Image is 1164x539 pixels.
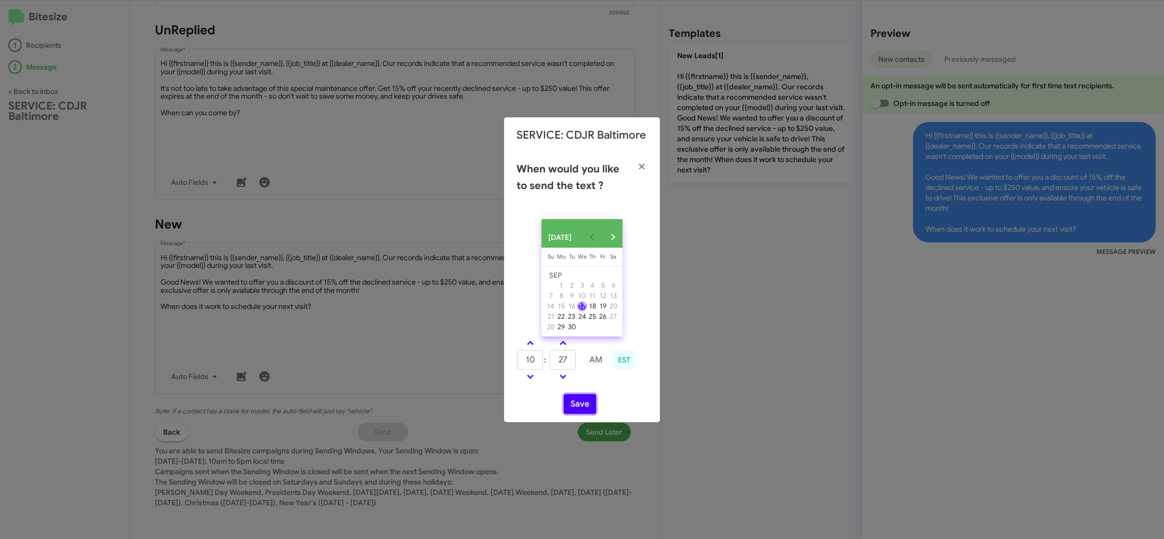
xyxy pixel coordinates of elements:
button: September 28, 2025 [546,322,556,332]
div: 27 [609,312,618,321]
button: September 8, 2025 [556,291,566,301]
div: 8 [557,291,566,301]
div: 18 [588,302,597,311]
div: 14 [546,302,555,311]
div: SERVICE: CDJR Baltimore [504,117,660,153]
button: September 13, 2025 [608,291,618,301]
button: September 23, 2025 [566,312,577,322]
button: September 22, 2025 [556,312,566,322]
button: September 20, 2025 [608,301,618,312]
button: September 17, 2025 [577,301,587,312]
span: Tu [569,253,575,260]
div: 22 [557,312,566,321]
button: September 5, 2025 [598,280,608,291]
div: 29 [557,322,566,332]
td: SEP [546,270,618,280]
input: HH [517,350,543,370]
div: 28 [546,322,555,332]
button: Previous month [581,227,602,248]
input: MM [550,350,576,370]
div: 16 [567,302,576,311]
div: 17 [577,302,587,311]
div: 23 [567,312,576,321]
div: 30 [567,322,576,332]
div: 6 [609,281,618,290]
div: 13 [609,291,618,301]
button: September 29, 2025 [556,322,566,332]
button: September 1, 2025 [556,280,566,291]
div: 3 [577,281,587,290]
div: 11 [588,291,597,301]
button: September 4, 2025 [587,280,598,291]
button: September 19, 2025 [598,301,608,312]
div: 21 [546,312,555,321]
td: : [544,349,549,370]
button: AM [583,350,609,370]
div: 19 [598,302,607,311]
span: We [578,253,587,260]
button: September 24, 2025 [577,312,587,322]
button: September 30, 2025 [566,322,577,332]
button: September 6, 2025 [608,280,618,291]
span: Fr [600,253,605,260]
div: 4 [588,281,597,290]
button: September 10, 2025 [577,291,587,301]
button: Choose month and year [541,227,582,248]
button: September 21, 2025 [546,312,556,322]
div: 1 [557,281,566,290]
button: September 27, 2025 [608,312,618,322]
button: Save [564,394,596,414]
span: [DATE] [548,228,572,247]
div: 7 [546,291,555,301]
button: September 11, 2025 [587,291,598,301]
div: EST [614,351,634,369]
div: 20 [609,302,618,311]
span: Mo [557,253,566,260]
span: Th [589,253,596,260]
button: September 9, 2025 [566,291,577,301]
div: 2 [567,281,576,290]
button: September 15, 2025 [556,301,566,312]
button: September 25, 2025 [587,312,598,322]
div: 5 [598,281,607,290]
div: 26 [598,312,607,321]
div: 9 [567,291,576,301]
div: 24 [577,312,587,321]
button: September 14, 2025 [546,301,556,312]
div: 25 [588,312,597,321]
span: Sa [610,253,616,260]
button: September 12, 2025 [598,291,608,301]
button: Next month [602,227,623,248]
button: September 7, 2025 [546,291,556,301]
button: September 3, 2025 [577,280,587,291]
div: 12 [598,291,607,301]
span: Su [548,253,554,260]
button: September 18, 2025 [587,301,598,312]
button: September 2, 2025 [566,280,577,291]
button: September 26, 2025 [598,312,608,322]
div: 15 [557,302,566,311]
div: 10 [577,291,587,301]
h2: When would you like to send the text ? [517,161,628,194]
button: September 16, 2025 [566,301,577,312]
